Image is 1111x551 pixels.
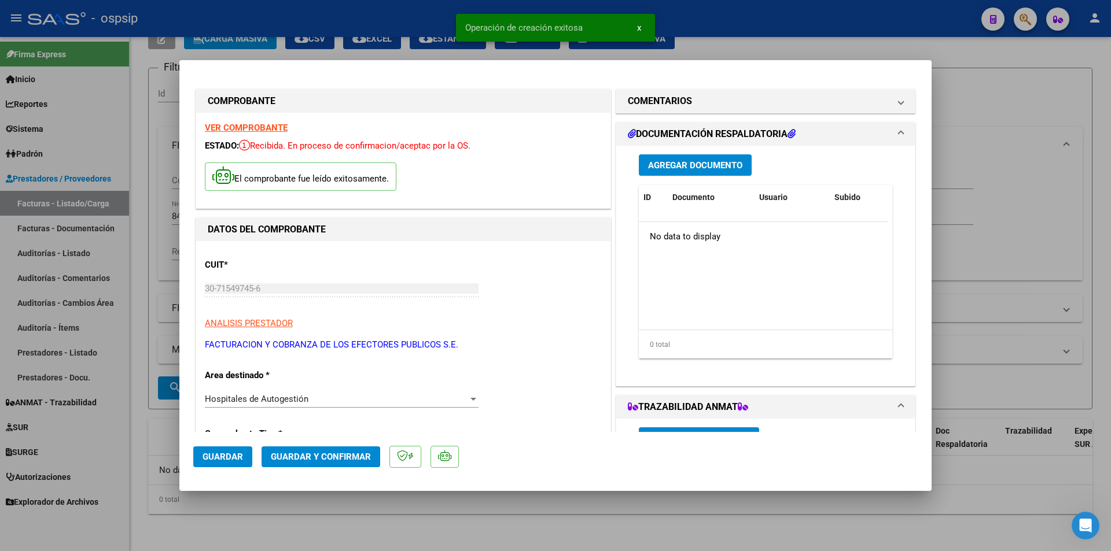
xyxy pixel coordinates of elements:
[205,140,239,151] span: ESTADO:
[203,452,243,462] span: Guardar
[262,446,380,467] button: Guardar y Confirmar
[672,193,715,202] span: Documento
[205,258,324,272] p: CUIT
[205,394,308,404] span: Hospitales de Autogestión
[628,400,748,414] h1: TRAZABILIDAD ANMAT
[271,452,371,462] span: Guardar y Confirmar
[205,369,324,382] p: Area destinado *
[465,22,583,34] span: Operación de creación exitosa
[643,193,651,202] span: ID
[616,123,915,146] mat-expansion-panel-header: DOCUMENTACIÓN RESPALDATORIA
[616,395,915,419] mat-expansion-panel-header: TRAZABILIDAD ANMAT
[628,94,692,108] h1: COMENTARIOS
[639,154,752,176] button: Agregar Documento
[1072,512,1099,539] iframe: Intercom live chat
[637,23,641,33] span: x
[759,193,788,202] span: Usuario
[616,90,915,113] mat-expansion-panel-header: COMENTARIOS
[616,146,915,386] div: DOCUMENTACIÓN RESPALDATORIA
[205,123,288,133] a: VER COMPROBANTE
[639,330,892,359] div: 0 total
[639,222,888,251] div: No data to display
[208,224,326,235] strong: DATOS DEL COMPROBANTE
[208,95,275,106] strong: COMPROBANTE
[639,185,668,210] datatable-header-cell: ID
[755,185,830,210] datatable-header-cell: Usuario
[205,427,324,441] p: Comprobante Tipo *
[205,338,602,352] p: FACTURACION Y COBRANZA DE LOS EFECTORES PUBLICOS S.E.
[639,427,759,449] button: Agregar Trazabilidad
[668,185,755,210] datatable-header-cell: Documento
[834,193,860,202] span: Subido
[239,140,470,151] span: Recibida. En proceso de confirmacion/aceptac por la OS.
[628,17,650,38] button: x
[888,185,946,210] datatable-header-cell: Acción
[830,185,888,210] datatable-header-cell: Subido
[193,446,252,467] button: Guardar
[648,160,742,171] span: Agregar Documento
[205,162,396,191] p: El comprobante fue leído exitosamente.
[628,127,796,141] h1: DOCUMENTACIÓN RESPALDATORIA
[205,318,293,328] span: ANALISIS PRESTADOR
